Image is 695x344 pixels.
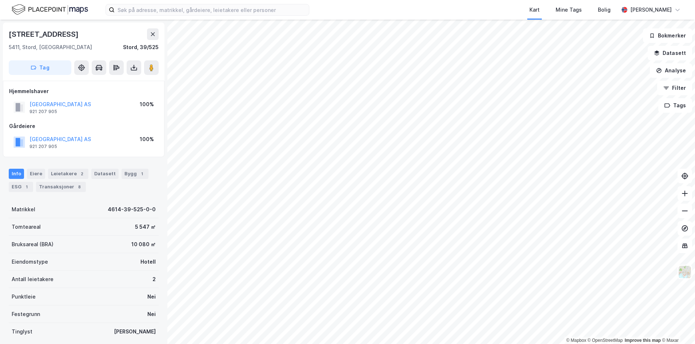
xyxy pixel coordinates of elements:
[12,223,41,231] div: Tomteareal
[556,5,582,14] div: Mine Tags
[12,257,48,266] div: Eiendomstype
[23,183,30,191] div: 1
[12,275,53,284] div: Antall leietakere
[48,169,88,179] div: Leietakere
[529,5,540,14] div: Kart
[588,338,623,343] a: OpenStreetMap
[9,122,158,131] div: Gårdeiere
[598,5,611,14] div: Bolig
[115,4,309,15] input: Søk på adresse, matrikkel, gårdeiere, leietakere eller personer
[140,100,154,109] div: 100%
[138,170,146,177] div: 1
[76,183,83,191] div: 8
[147,310,156,319] div: Nei
[12,205,35,214] div: Matrikkel
[566,338,586,343] a: Mapbox
[625,338,661,343] a: Improve this map
[29,144,57,149] div: 921 207 905
[658,98,692,113] button: Tags
[9,60,71,75] button: Tag
[91,169,119,179] div: Datasett
[135,223,156,231] div: 5 547 ㎡
[659,309,695,344] div: Kontrollprogram for chat
[36,182,86,192] div: Transaksjoner
[140,257,156,266] div: Hotell
[123,43,159,52] div: Stord, 39/525
[12,3,88,16] img: logo.f888ab2527a4732fd821a326f86c7f29.svg
[9,43,92,52] div: 5411, Stord, [GEOGRAPHIC_DATA]
[657,81,692,95] button: Filter
[659,309,695,344] iframe: Chat Widget
[12,292,36,301] div: Punktleie
[630,5,672,14] div: [PERSON_NAME]
[152,275,156,284] div: 2
[29,109,57,115] div: 921 207 905
[9,28,80,40] div: [STREET_ADDRESS]
[108,205,156,214] div: 4614-39-525-0-0
[122,169,148,179] div: Bygg
[9,182,33,192] div: ESG
[12,310,40,319] div: Festegrunn
[147,292,156,301] div: Nei
[648,46,692,60] button: Datasett
[114,327,156,336] div: [PERSON_NAME]
[9,169,24,179] div: Info
[131,240,156,249] div: 10 080 ㎡
[678,265,692,279] img: Z
[12,240,53,249] div: Bruksareal (BRA)
[27,169,45,179] div: Eiere
[140,135,154,144] div: 100%
[650,63,692,78] button: Analyse
[643,28,692,43] button: Bokmerker
[9,87,158,96] div: Hjemmelshaver
[12,327,32,336] div: Tinglyst
[78,170,86,177] div: 2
